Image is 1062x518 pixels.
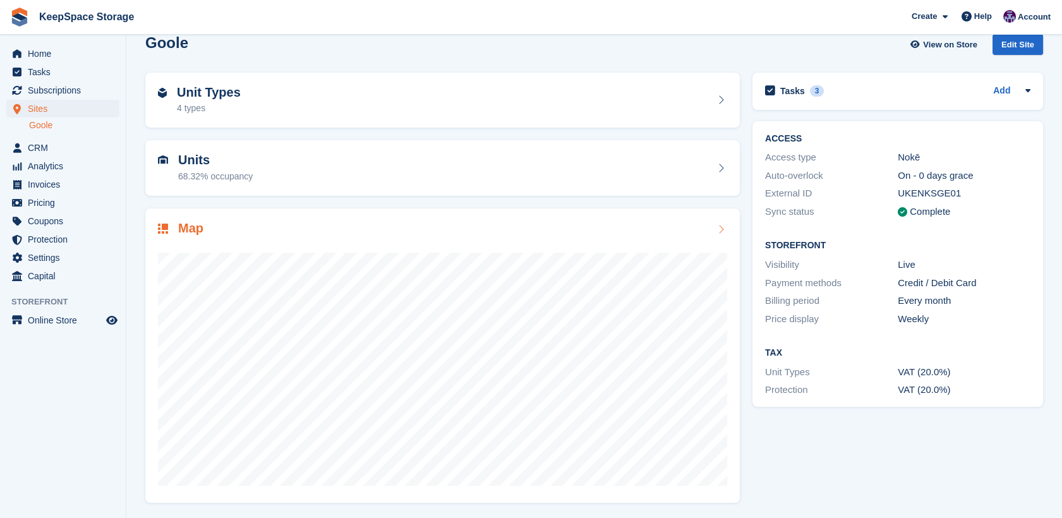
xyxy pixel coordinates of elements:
a: menu [6,45,119,63]
img: stora-icon-8386f47178a22dfd0bd8f6a31ec36ba5ce8667c1dd55bd0f319d3a0aa187defe.svg [10,8,29,27]
div: Nokē [898,150,1030,165]
span: Account [1018,11,1051,23]
h2: Map [178,221,203,236]
div: Protection [765,383,898,397]
a: Map [145,208,740,503]
span: CRM [28,139,104,157]
div: Edit Site [993,34,1043,55]
div: Unit Types [765,365,898,380]
span: Home [28,45,104,63]
span: Tasks [28,63,104,81]
span: Coupons [28,212,104,230]
div: Payment methods [765,276,898,291]
div: 3 [810,85,824,97]
a: menu [6,81,119,99]
div: Billing period [765,294,898,308]
div: Weekly [898,312,1030,327]
span: Subscriptions [28,81,104,99]
img: unit-type-icn-2b2737a686de81e16bb02015468b77c625bbabd49415b5ef34ead5e3b44a266d.svg [158,88,167,98]
div: Complete [910,205,950,219]
h2: Tax [765,348,1030,358]
div: 68.32% occupancy [178,170,253,183]
h2: Units [178,153,253,167]
a: Goole [29,119,119,131]
span: View on Store [923,39,977,51]
div: Live [898,258,1030,272]
a: menu [6,267,119,285]
h2: ACCESS [765,134,1030,144]
span: Storefront [11,296,126,308]
a: menu [6,212,119,230]
span: Sites [28,100,104,117]
span: Online Store [28,311,104,329]
a: menu [6,176,119,193]
a: Units 68.32% occupancy [145,140,740,196]
a: menu [6,231,119,248]
a: menu [6,139,119,157]
div: 4 types [177,102,241,115]
div: UKENKSGE01 [898,186,1030,201]
h2: Goole [145,34,188,51]
a: KeepSpace Storage [34,6,139,27]
a: Preview store [104,313,119,328]
a: menu [6,194,119,212]
a: Add [993,84,1010,99]
div: Sync status [765,205,898,219]
div: Auto-overlock [765,169,898,183]
a: View on Store [908,34,982,55]
span: Protection [28,231,104,248]
a: menu [6,311,119,329]
div: Price display [765,312,898,327]
a: menu [6,100,119,117]
a: Edit Site [993,34,1043,60]
span: Invoices [28,176,104,193]
div: Every month [898,294,1030,308]
h2: Tasks [780,85,805,97]
div: Visibility [765,258,898,272]
span: Help [974,10,992,23]
div: VAT (20.0%) [898,383,1030,397]
img: Charlotte Jobling [1003,10,1016,23]
a: menu [6,63,119,81]
div: On - 0 days grace [898,169,1030,183]
img: map-icn-33ee37083ee616e46c38cad1a60f524a97daa1e2b2c8c0bc3eb3415660979fc1.svg [158,224,168,234]
span: Capital [28,267,104,285]
a: menu [6,157,119,175]
div: Access type [765,150,898,165]
div: External ID [765,186,898,201]
a: menu [6,249,119,267]
img: unit-icn-7be61d7bf1b0ce9d3e12c5938cc71ed9869f7b940bace4675aadf7bd6d80202e.svg [158,155,168,164]
div: Credit / Debit Card [898,276,1030,291]
h2: Unit Types [177,85,241,100]
span: Analytics [28,157,104,175]
a: Unit Types 4 types [145,73,740,128]
span: Settings [28,249,104,267]
h2: Storefront [765,241,1030,251]
div: VAT (20.0%) [898,365,1030,380]
span: Pricing [28,194,104,212]
span: Create [912,10,937,23]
